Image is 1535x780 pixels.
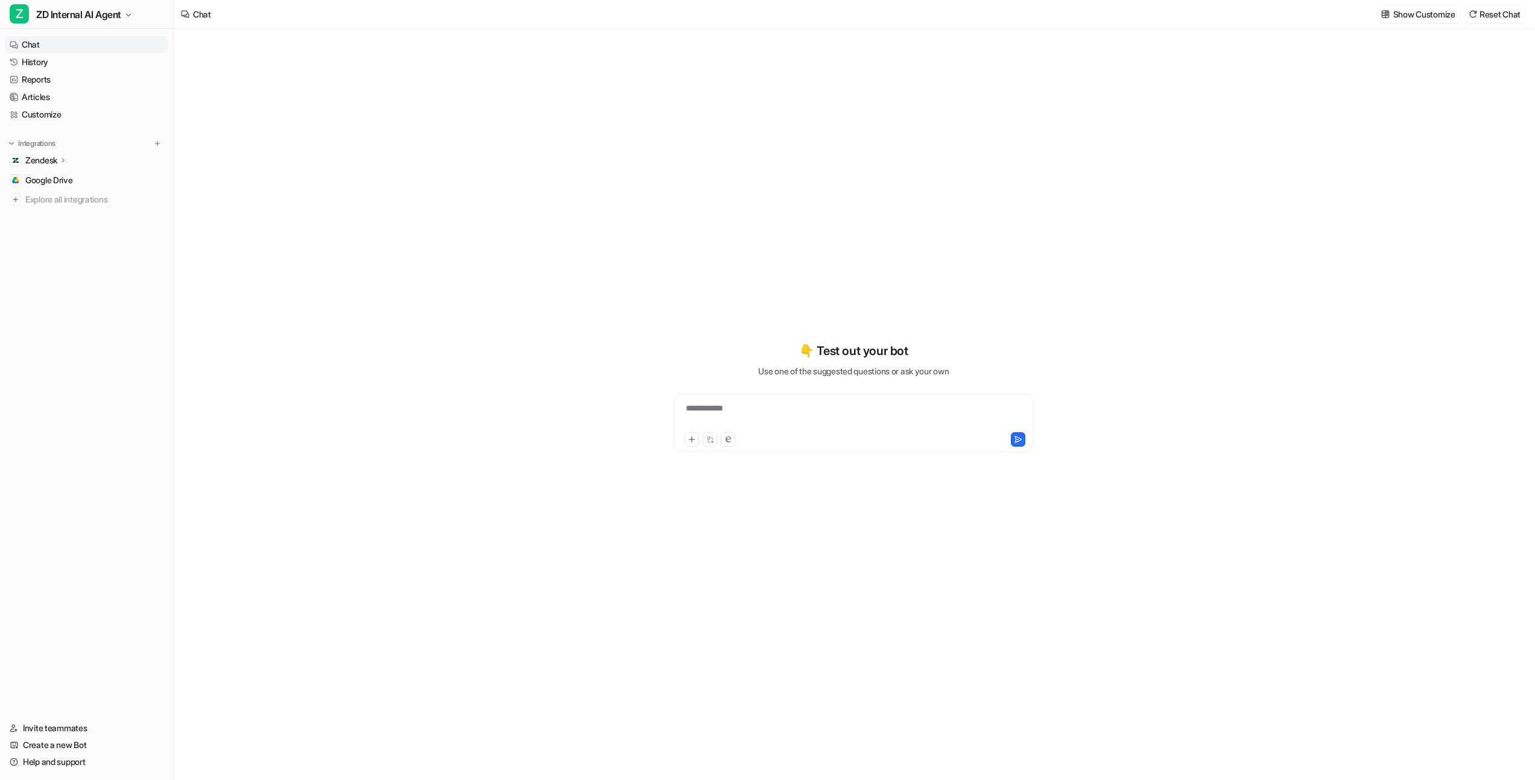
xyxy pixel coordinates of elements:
[5,753,168,770] a: Help and support
[5,106,168,123] a: Customize
[5,172,168,189] a: Google DriveGoogle Drive
[799,342,908,360] p: 👇 Test out your bot
[18,139,55,148] p: Integrations
[5,720,168,737] a: Invite teammates
[36,6,121,23] span: ZD Internal AI Agent
[12,157,19,164] img: Zendesk
[25,154,57,166] p: Zendesk
[1378,5,1460,23] button: Show Customize
[1469,10,1477,19] img: reset
[25,190,163,209] span: Explore all integrations
[153,139,162,148] img: menu_add.svg
[12,177,19,184] img: Google Drive
[1393,8,1455,20] p: Show Customize
[5,54,168,71] a: History
[758,365,949,377] p: Use one of the suggested questions or ask your own
[5,71,168,88] a: Reports
[10,193,22,206] img: explore all integrations
[1465,5,1525,23] button: Reset Chat
[1381,10,1390,19] img: customize
[5,89,168,105] a: Articles
[5,137,59,149] button: Integrations
[193,8,211,20] div: Chat
[25,174,73,186] span: Google Drive
[7,139,16,148] img: expand menu
[10,4,29,24] span: Z
[5,191,168,208] a: Explore all integrations
[5,737,168,753] a: Create a new Bot
[5,36,168,53] a: Chat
